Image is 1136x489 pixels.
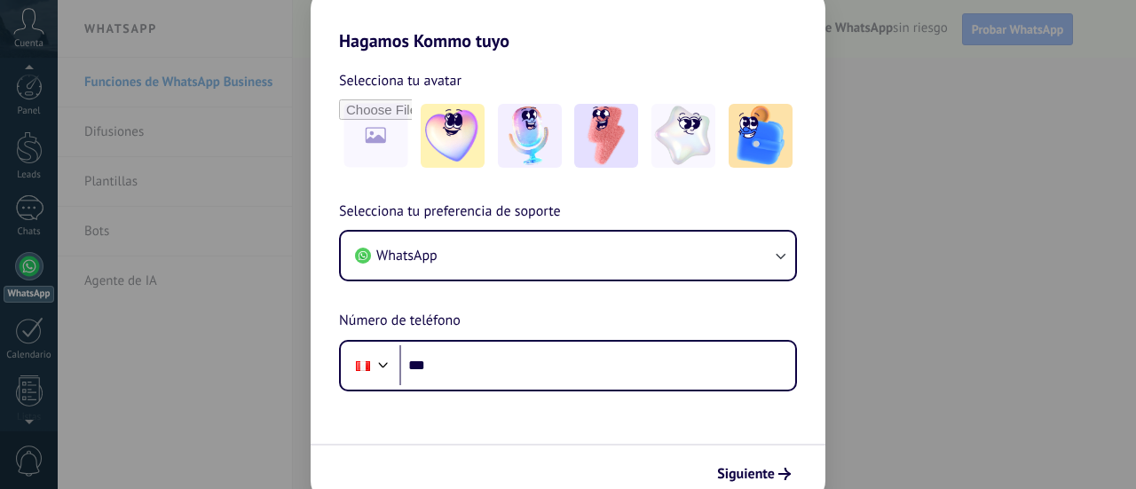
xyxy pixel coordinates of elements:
button: Siguiente [709,459,799,489]
button: WhatsApp [341,232,795,280]
img: -1.jpeg [421,104,485,168]
span: Siguiente [717,468,775,480]
span: Selecciona tu avatar [339,69,461,92]
span: Número de teléfono [339,310,461,333]
img: -2.jpeg [498,104,562,168]
span: Selecciona tu preferencia de soporte [339,201,561,224]
img: -3.jpeg [574,104,638,168]
img: -4.jpeg [651,104,715,168]
img: -5.jpeg [729,104,793,168]
span: WhatsApp [376,247,438,264]
div: Peru: + 51 [346,347,380,384]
